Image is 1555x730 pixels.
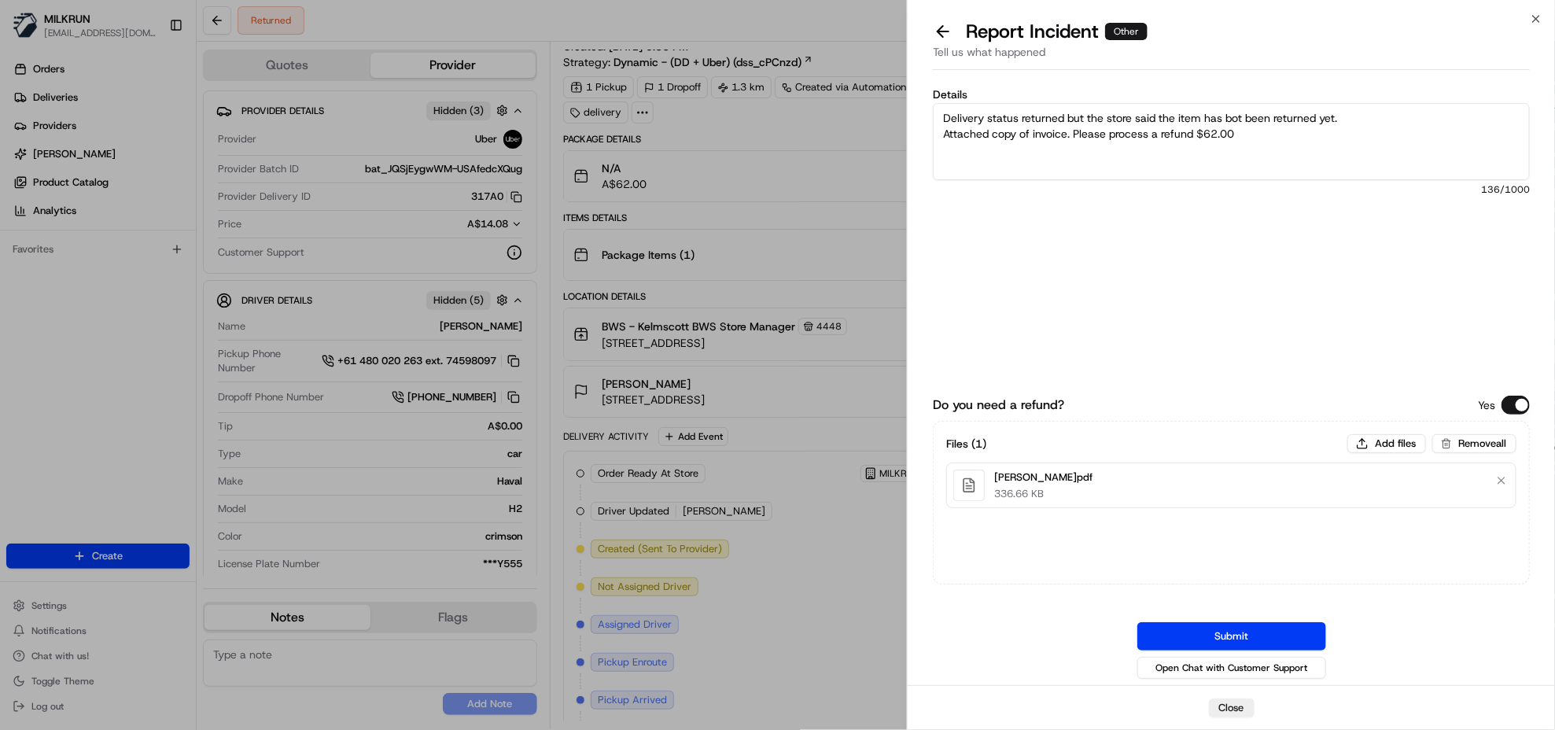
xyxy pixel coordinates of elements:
textarea: Delivery status returned but the store said the item has bot been returned yet. Attached copy of ... [933,103,1530,180]
div: Other [1105,23,1148,40]
p: 336.66 KB [994,487,1093,501]
div: Tell us what happened [933,44,1530,70]
label: Do you need a refund? [933,396,1064,415]
button: Add files [1347,434,1426,453]
p: Yes [1478,397,1495,413]
span: 136 /1000 [933,183,1530,196]
label: Details [933,89,1530,100]
button: Removeall [1432,434,1516,453]
button: Submit [1137,622,1326,651]
h3: Files ( 1 ) [946,436,986,452]
button: Remove file [1491,470,1513,492]
button: Close [1209,699,1255,717]
p: [PERSON_NAME]pdf [994,470,1093,485]
button: Open Chat with Customer Support [1137,657,1326,679]
p: Report Incident [966,19,1148,44]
